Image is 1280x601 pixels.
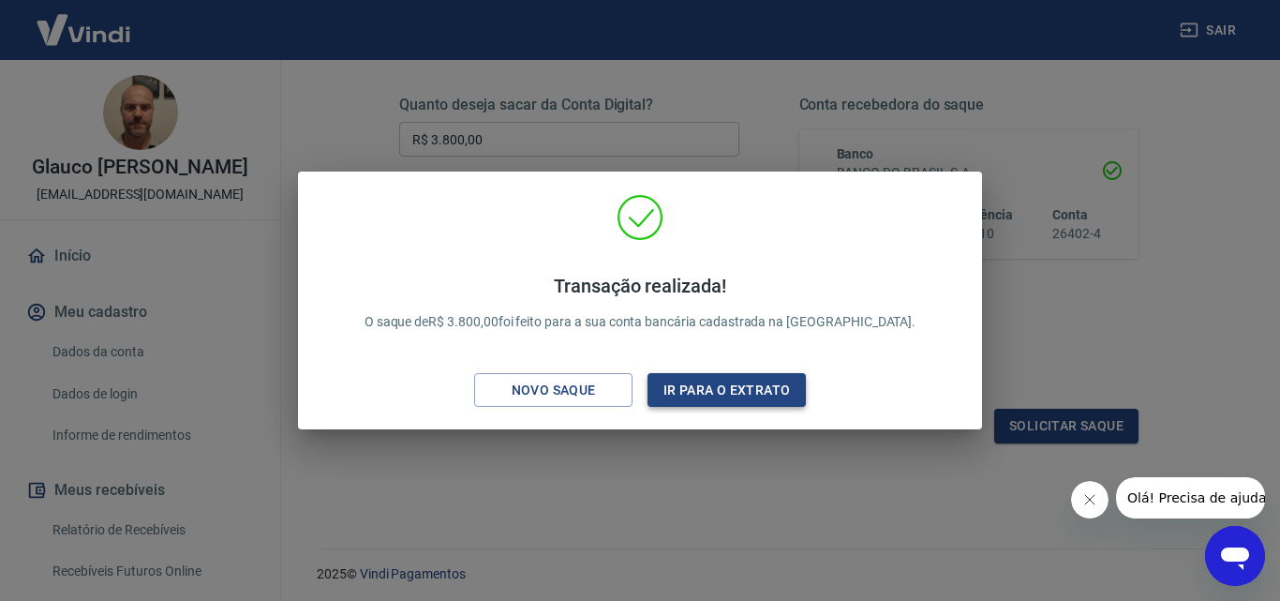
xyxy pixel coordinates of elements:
[474,373,633,408] button: Novo saque
[647,373,806,408] button: Ir para o extrato
[1116,477,1265,518] iframe: Mensagem da empresa
[365,275,916,332] p: O saque de R$ 3.800,00 foi feito para a sua conta bancária cadastrada na [GEOGRAPHIC_DATA].
[365,275,916,297] h4: Transação realizada!
[489,379,618,402] div: Novo saque
[11,13,157,28] span: Olá! Precisa de ajuda?
[1071,481,1109,518] iframe: Fechar mensagem
[1205,526,1265,586] iframe: Botão para abrir a janela de mensagens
